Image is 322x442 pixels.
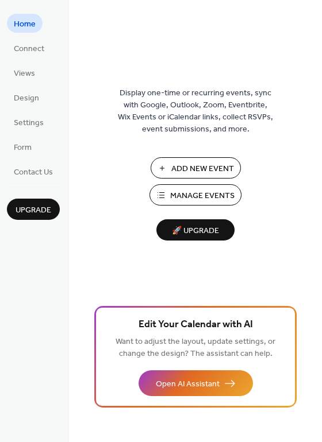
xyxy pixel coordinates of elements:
[14,68,35,80] span: Views
[7,63,42,82] a: Views
[7,199,60,220] button: Upgrade
[16,204,51,216] span: Upgrade
[149,184,241,206] button: Manage Events
[139,370,253,396] button: Open AI Assistant
[7,162,60,181] a: Contact Us
[7,88,46,107] a: Design
[116,334,275,362] span: Want to adjust the layout, update settings, or change the design? The assistant can help.
[118,87,273,135] span: Display one-time or recurring events, sync with Google, Outlook, Zoom, Eventbrite, Wix Events or ...
[14,92,39,104] span: Design
[7,113,51,131] a: Settings
[14,166,53,179] span: Contact Us
[7,137,39,156] a: Form
[7,38,51,57] a: Connect
[170,190,235,202] span: Manage Events
[151,157,241,179] button: Add New Event
[163,223,228,239] span: 🚀 Upgrade
[14,117,44,129] span: Settings
[139,317,253,333] span: Edit Your Calendar with AI
[171,163,234,175] span: Add New Event
[14,43,44,55] span: Connect
[14,142,32,154] span: Form
[156,378,220,390] span: Open AI Assistant
[7,14,43,33] a: Home
[14,18,36,30] span: Home
[156,219,235,241] button: 🚀 Upgrade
